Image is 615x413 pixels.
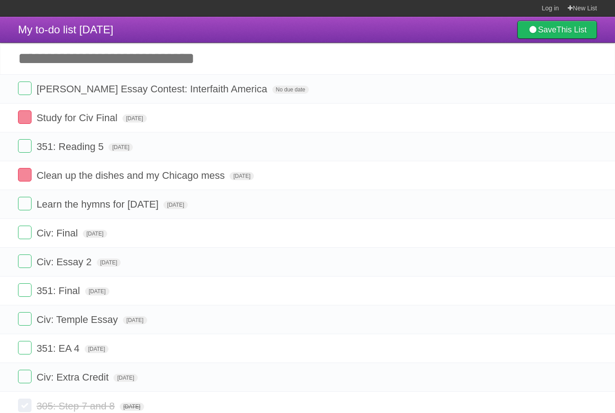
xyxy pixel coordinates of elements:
[18,283,32,297] label: Done
[85,345,109,353] span: [DATE]
[36,170,227,181] span: Clean up the dishes and my Chicago mess
[36,227,80,239] span: Civ: Final
[517,21,597,39] a: SaveThis List
[18,254,32,268] label: Done
[18,312,32,326] label: Done
[18,341,32,354] label: Done
[109,143,133,151] span: [DATE]
[122,114,147,123] span: [DATE]
[97,259,121,267] span: [DATE]
[36,112,120,123] span: Study for Civ Final
[36,256,94,268] span: Civ: Essay 2
[18,197,32,210] label: Done
[36,141,106,152] span: 351: Reading 5
[18,370,32,383] label: Done
[18,139,32,153] label: Done
[18,110,32,124] label: Done
[36,400,117,412] span: 305: Step 7 and 8
[272,86,309,94] span: No due date
[18,226,32,239] label: Done
[36,285,82,296] span: 351: Final
[113,374,138,382] span: [DATE]
[36,83,269,95] span: [PERSON_NAME] Essay Contest: Interfaith America
[123,316,147,324] span: [DATE]
[230,172,254,180] span: [DATE]
[36,372,111,383] span: Civ: Extra Credit
[36,314,120,325] span: Civ: Temple Essay
[18,23,113,36] span: My to-do list [DATE]
[556,25,587,34] b: This List
[18,82,32,95] label: Done
[163,201,188,209] span: [DATE]
[85,287,109,295] span: [DATE]
[120,403,144,411] span: [DATE]
[18,399,32,412] label: Done
[18,168,32,182] label: Done
[36,199,161,210] span: Learn the hymns for [DATE]
[36,343,81,354] span: 351: EA 4
[83,230,107,238] span: [DATE]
